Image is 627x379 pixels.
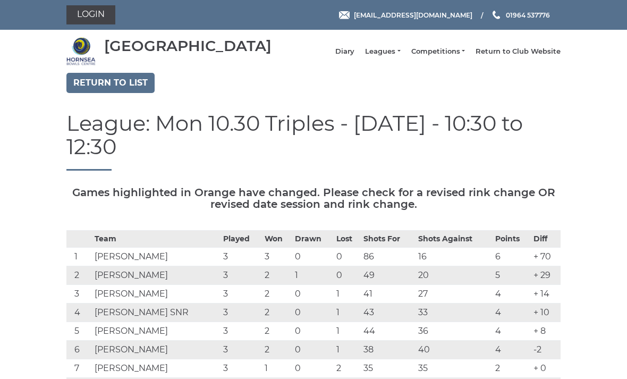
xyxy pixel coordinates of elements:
td: [PERSON_NAME] [92,341,221,359]
td: 43 [361,304,415,322]
a: Diary [335,47,354,56]
td: 44 [361,322,415,341]
a: Phone us 01964 537776 [491,10,550,20]
a: Leagues [365,47,400,56]
th: Lost [334,231,361,248]
td: 0 [292,341,334,359]
td: [PERSON_NAME] SNR [92,304,221,322]
td: 3 [221,359,262,378]
td: 1 [66,248,92,266]
td: 0 [292,285,334,304]
td: 3 [221,285,262,304]
td: 2 [262,304,292,322]
td: 4 [66,304,92,322]
td: 2 [262,285,292,304]
td: 4 [493,341,531,359]
td: 0 [292,248,334,266]
td: [PERSON_NAME] [92,285,221,304]
span: 01964 537776 [506,11,550,19]
td: 41 [361,285,415,304]
td: 1 [292,266,334,285]
td: + 29 [531,266,561,285]
td: [PERSON_NAME] [92,359,221,378]
td: [PERSON_NAME] [92,266,221,285]
td: 1 [334,304,361,322]
td: 40 [416,341,493,359]
td: 5 [66,322,92,341]
h5: Games highlighted in Orange have changed. Please check for a revised rink change OR revised date ... [66,187,561,210]
td: 3 [221,304,262,322]
th: Played [221,231,262,248]
td: + 8 [531,322,561,341]
td: 2 [493,359,531,378]
td: 35 [361,359,415,378]
td: 3 [221,322,262,341]
td: + 10 [531,304,561,322]
h1: League: Mon 10.30 Triples - [DATE] - 10:30 to 12:30 [66,112,561,171]
td: 3 [66,285,92,304]
td: 36 [416,322,493,341]
td: 5 [493,266,531,285]
td: 49 [361,266,415,285]
img: Hornsea Bowls Centre [66,37,96,66]
td: + 70 [531,248,561,266]
div: [GEOGRAPHIC_DATA] [104,38,272,54]
a: Email [EMAIL_ADDRESS][DOMAIN_NAME] [339,10,472,20]
td: 2 [66,266,92,285]
td: 1 [334,341,361,359]
td: -2 [531,341,561,359]
td: [PERSON_NAME] [92,248,221,266]
th: Team [92,231,221,248]
td: + 0 [531,359,561,378]
th: Shots Against [416,231,493,248]
td: 27 [416,285,493,304]
td: [PERSON_NAME] [92,322,221,341]
td: + 14 [531,285,561,304]
td: 1 [334,322,361,341]
td: 1 [262,359,292,378]
td: 38 [361,341,415,359]
td: 0 [334,248,361,266]
td: 3 [262,248,292,266]
td: 0 [292,322,334,341]
td: 33 [416,304,493,322]
img: Phone us [493,11,500,19]
td: 16 [416,248,493,266]
td: 1 [334,285,361,304]
td: 0 [292,304,334,322]
th: Drawn [292,231,334,248]
a: Return to Club Website [476,47,561,56]
td: 6 [66,341,92,359]
a: Login [66,5,115,24]
a: Return to list [66,73,155,93]
th: Diff [531,231,561,248]
td: 2 [262,322,292,341]
img: Email [339,11,350,19]
th: Points [493,231,531,248]
td: 2 [334,359,361,378]
td: 20 [416,266,493,285]
td: 3 [221,266,262,285]
td: 3 [221,341,262,359]
td: 86 [361,248,415,266]
span: [EMAIL_ADDRESS][DOMAIN_NAME] [354,11,472,19]
a: Competitions [411,47,465,56]
td: 4 [493,304,531,322]
td: 0 [334,266,361,285]
td: 3 [221,248,262,266]
th: Shots For [361,231,415,248]
td: 6 [493,248,531,266]
th: Won [262,231,292,248]
td: 4 [493,285,531,304]
td: 2 [262,341,292,359]
td: 4 [493,322,531,341]
td: 35 [416,359,493,378]
td: 7 [66,359,92,378]
td: 2 [262,266,292,285]
td: 0 [292,359,334,378]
